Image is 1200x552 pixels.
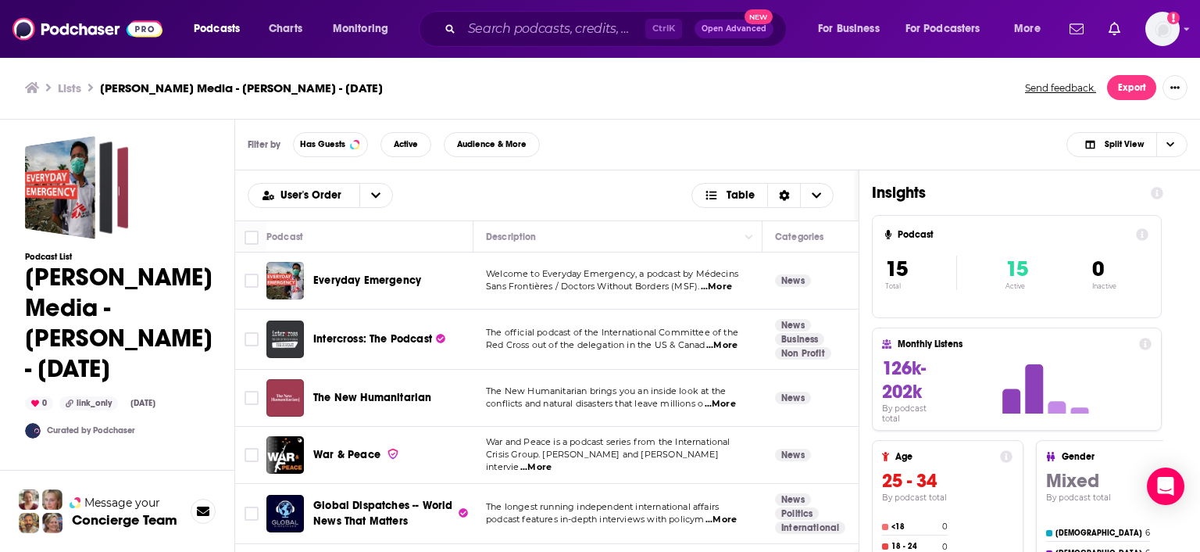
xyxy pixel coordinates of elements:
[322,16,409,41] button: open menu
[898,229,1130,240] h4: Podcast
[775,228,823,246] div: Categories
[462,16,645,41] input: Search podcasts, credits, & more...
[313,332,432,346] span: Intercross: The Podcast
[486,514,704,525] span: podcast features in-depth interviews with policym
[313,332,445,347] a: Intercross: The Podcast
[898,339,1132,349] h4: Monthly Listens
[19,513,39,533] img: Jon Profile
[58,81,81,95] a: Lists
[645,19,682,39] span: Ctrl K
[293,132,368,157] button: Has Guests
[1145,12,1180,46] button: Show profile menu
[359,184,392,207] button: open menu
[1066,132,1187,157] h2: Choose View
[266,262,304,299] img: Everyday Emergency
[775,507,819,520] a: Politics
[695,20,773,38] button: Open AdvancedNew
[885,256,908,282] span: 15
[818,18,880,40] span: For Business
[25,136,128,239] a: Strauss Media - Dr. Nelya Menitchouk - Oct 8, 2025
[59,396,118,410] div: link_only
[313,390,431,406] a: The New Humanitarian
[280,190,347,201] span: User's Order
[47,425,135,436] a: Curated by Podchaser
[740,228,759,246] button: Column Actions
[706,339,737,352] span: ...More
[775,392,811,404] a: News
[84,495,160,511] span: Message your
[1145,12,1180,46] span: Logged in as StraussPodchaser
[194,18,240,40] span: Podcasts
[891,522,939,532] h4: <18
[486,281,699,292] span: Sans Frontières / Doctors Without Borders (MSF).
[486,268,738,279] span: Welcome to Everyday Emergency, a podcast by Médecins
[701,281,732,293] span: ...More
[1147,468,1184,505] div: Open Intercom Messenger
[885,282,956,290] p: Total
[882,493,1012,503] h4: By podcast total
[745,9,773,24] span: New
[1003,16,1060,41] button: open menu
[705,398,736,410] span: ...More
[1145,528,1150,538] h4: 6
[248,139,280,150] h3: Filter by
[444,132,540,157] button: Audience & More
[486,501,719,512] span: The longest running independent international affairs
[259,16,312,41] a: Charts
[1102,16,1127,42] a: Show notifications dropdown
[434,11,802,47] div: Search podcasts, credits, & more...
[486,385,726,396] span: The New Humanitarian brings you an inside look at the
[25,262,212,384] h1: [PERSON_NAME] Media - [PERSON_NAME] - [DATE]
[42,513,62,533] img: Barbara Profile
[245,274,259,288] span: Toggle select row
[942,522,948,532] h4: 0
[1063,16,1090,42] a: Show notifications dropdown
[12,14,162,44] a: Podchaser - Follow, Share and Rate Podcasts
[1005,282,1028,290] p: Active
[1107,75,1156,100] button: Export
[486,228,536,246] div: Description
[124,397,162,410] div: [DATE]
[245,391,259,405] span: Toggle select row
[42,489,62,510] img: Jules Profile
[72,512,177,528] h3: Concierge Team
[245,448,259,462] span: Toggle select row
[1162,75,1187,100] button: Show More Button
[19,489,39,510] img: Sydney Profile
[333,18,388,40] span: Monitoring
[895,16,1003,41] button: open menu
[882,357,926,403] span: 126k-202k
[313,447,399,463] a: War & Peace
[387,447,399,461] img: verified Badge
[25,423,41,439] a: ConnectPod
[313,273,421,289] a: Everyday Emergency
[775,333,824,346] a: Business
[691,183,834,208] h2: Choose View
[380,132,431,157] button: Active
[905,18,980,40] span: For Podcasters
[727,190,755,201] span: Table
[248,183,393,208] h2: Choose List sort
[266,436,304,474] img: War & Peace
[775,449,811,461] a: News
[705,514,737,526] span: ...More
[313,499,452,528] span: Global Dispatches -- World News That Matters
[1167,12,1180,24] svg: Add a profile image
[1105,140,1144,149] span: Split View
[266,228,303,246] div: Podcast
[882,403,946,424] h4: By podcast total
[266,321,304,358] a: Intercross: The Podcast
[486,436,730,447] span: War and Peace is a podcast series from the International
[245,332,259,346] span: Toggle select row
[269,18,302,40] span: Charts
[486,327,738,338] span: The official podcast of the International Committee of the
[775,274,811,287] a: News
[486,398,703,409] span: conflicts and natural disasters that leave millions o
[457,140,527,149] span: Audience & More
[775,319,811,332] a: News
[486,339,705,350] span: Red Cross out of the delegation in the US & Canad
